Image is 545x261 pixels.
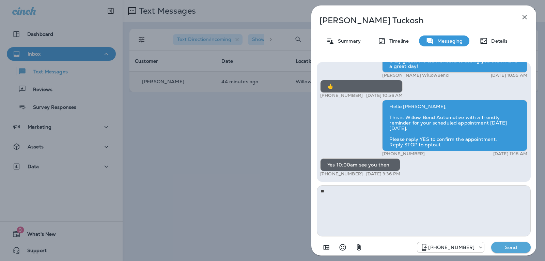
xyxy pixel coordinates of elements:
[382,54,527,73] div: Okay great! We look forward to seeing you then! Have a great day!
[434,38,463,44] p: Messaging
[336,241,349,254] button: Select an emoji
[320,80,403,93] div: 👍
[497,244,525,250] p: Send
[428,245,474,250] p: [PHONE_NUMBER]
[491,242,531,253] button: Send
[491,73,527,78] p: [DATE] 10:55 AM
[493,151,527,157] p: [DATE] 11:18 AM
[320,158,400,171] div: Yes 10:00am see you then
[320,93,363,98] p: [PHONE_NUMBER]
[386,38,409,44] p: Timeline
[334,38,361,44] p: Summary
[320,16,505,25] p: [PERSON_NAME] Tuckosh
[382,100,527,151] div: Hello [PERSON_NAME], This is Willow Bend Automotive with a friendly reminder for your scheduled a...
[488,38,508,44] p: Details
[382,151,425,157] p: [PHONE_NUMBER]
[366,171,400,177] p: [DATE] 3:36 PM
[320,171,363,177] p: [PHONE_NUMBER]
[382,73,448,78] p: [PERSON_NAME] WillowBend
[417,243,484,251] div: +1 (813) 497-4455
[320,241,333,254] button: Add in a premade template
[366,93,403,98] p: [DATE] 10:56 AM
